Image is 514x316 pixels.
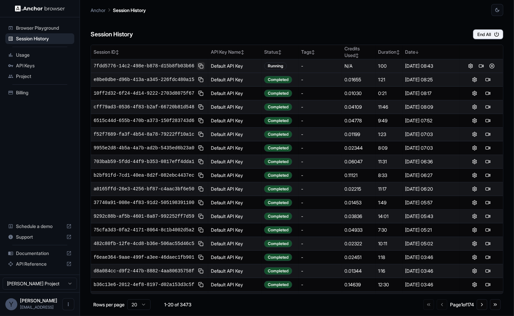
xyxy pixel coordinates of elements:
[356,53,359,58] span: ↕
[301,186,339,192] div: -
[264,158,292,165] div: Completed
[345,227,373,233] div: 0.04933
[16,73,72,80] span: Project
[208,73,262,87] td: Default API Key
[91,30,133,39] h6: Session History
[5,259,74,269] div: API Reference
[5,232,74,242] div: Support
[16,223,64,230] span: Schedule a demo
[208,237,262,251] td: Default API Key
[94,254,194,261] span: f6eae364-9aae-499f-a3ee-46daec1fb901
[5,221,74,232] div: Schedule a demo
[301,213,339,220] div: -
[311,50,315,55] span: ↕
[405,63,457,69] div: [DATE] 08:43
[264,185,292,193] div: Completed
[94,227,194,233] span: 75cfa3d3-0fa2-4171-8064-8c1b4002d5a2
[94,158,194,165] span: 703bab59-5fdd-44f9-b353-0817eff4dda1
[94,76,194,83] span: e8be0dbe-d96b-413a-a345-226fdc480a15
[211,49,259,55] div: API Key Name
[345,199,373,206] div: 0.01453
[264,144,292,152] div: Completed
[94,240,194,247] span: 482c80fb-12fe-4cd8-b36e-506ac55d46c5
[15,5,65,12] img: Anchor Logo
[264,281,292,288] div: Completed
[208,223,262,237] td: Default API Key
[345,76,373,83] div: 0.01655
[301,145,339,151] div: -
[208,264,262,278] td: Default API Key
[16,25,72,31] span: Browser Playground
[94,186,194,192] span: a0165ffd-26e3-4256-bf87-c4aac3bf6e50
[208,278,262,292] td: Default API Key
[405,227,457,233] div: [DATE] 05:21
[208,251,262,264] td: Default API Key
[378,281,400,288] div: 12:30
[264,117,292,124] div: Completed
[208,196,262,210] td: Default API Key
[208,155,262,169] td: Default API Key
[405,172,457,179] div: [DATE] 06:27
[241,50,244,55] span: ↕
[345,145,373,151] div: 0.02344
[264,267,292,275] div: Completed
[208,292,262,305] td: Default API Key
[301,227,339,233] div: -
[405,131,457,138] div: [DATE] 07:03
[208,210,262,223] td: Default API Key
[345,158,373,165] div: 0.06047
[378,186,400,192] div: 11:17
[405,186,457,192] div: [DATE] 06:20
[405,158,457,165] div: [DATE] 06:36
[301,90,339,97] div: -
[91,6,146,14] nav: breadcrumb
[5,71,74,82] div: Project
[405,76,457,83] div: [DATE] 08:25
[378,49,400,55] div: Duration
[405,199,457,206] div: [DATE] 05:57
[378,227,400,233] div: 7:30
[301,104,339,110] div: -
[301,268,339,274] div: -
[208,182,262,196] td: Default API Key
[16,250,64,257] span: Documentation
[264,131,292,138] div: Completed
[345,117,373,124] div: 0.04778
[93,301,125,308] p: Rows per page
[94,90,194,97] span: 10ff2d32-6f24-4d14-9222-2703d8075f67
[345,240,373,247] div: 0.02322
[345,281,373,288] div: 0.14639
[378,104,400,110] div: 11:46
[113,7,146,14] p: Session History
[405,117,457,124] div: [DATE] 07:52
[301,172,339,179] div: -
[208,141,262,155] td: Default API Key
[264,62,287,70] div: Running
[264,240,292,247] div: Completed
[378,172,400,179] div: 8:33
[94,117,194,124] span: 6515c44d-655b-470b-a373-150f283743d6
[345,104,373,110] div: 0.04109
[94,199,194,206] span: 37740a91-008e-4f83-91d2-505198391100
[301,76,339,83] div: -
[378,90,400,97] div: 0:21
[405,281,457,288] div: [DATE] 03:46
[345,186,373,192] div: 0.02215
[264,199,292,206] div: Completed
[94,268,194,274] span: d8a084cc-d9f2-447b-8882-4aa80635758f
[208,128,262,141] td: Default API Key
[5,248,74,259] div: Documentation
[264,213,292,220] div: Completed
[264,76,292,83] div: Completed
[301,117,339,124] div: -
[345,63,373,69] div: N/A
[264,172,292,179] div: Completed
[396,50,400,55] span: ↕
[94,104,194,110] span: cff79ad3-0536-4f83-b2af-66720b81d548
[161,301,195,308] div: 1-20 of 3473
[116,50,119,55] span: ↕
[94,172,194,179] span: b2bf91fd-7cd1-40ea-8d2f-082ebc4437ec
[301,158,339,165] div: -
[16,234,64,240] span: Support
[264,103,292,111] div: Completed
